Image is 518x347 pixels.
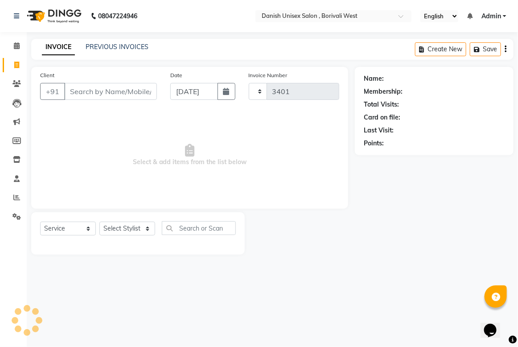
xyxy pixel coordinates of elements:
[470,42,501,56] button: Save
[415,42,466,56] button: Create New
[170,71,182,79] label: Date
[40,71,54,79] label: Client
[162,221,236,235] input: Search or Scan
[64,83,157,100] input: Search by Name/Mobile/Email/Code
[364,100,399,109] div: Total Visits:
[481,311,509,338] iframe: chat widget
[86,43,148,51] a: PREVIOUS INVOICES
[40,111,339,200] span: Select & add items from the list below
[42,39,75,55] a: INVOICE
[481,12,501,21] span: Admin
[98,4,137,29] b: 08047224946
[364,87,403,96] div: Membership:
[40,83,65,100] button: +91
[364,126,394,135] div: Last Visit:
[364,74,384,83] div: Name:
[249,71,288,79] label: Invoice Number
[364,113,400,122] div: Card on file:
[23,4,84,29] img: logo
[364,139,384,148] div: Points:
